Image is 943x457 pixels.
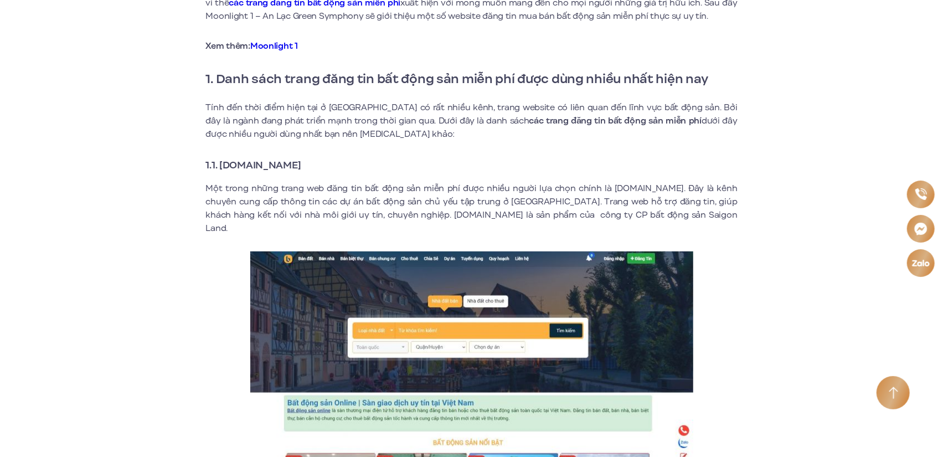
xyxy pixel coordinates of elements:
p: Tính đến thời điểm hiện tại ở [GEOGRAPHIC_DATA] có rất nhiều kênh, trang website có liên quan đến... [206,101,738,141]
strong: 1.1. [DOMAIN_NAME] [206,158,301,172]
strong: Xem thêm: [206,40,298,52]
strong: các trang đăng tin bất động sản miễn phí [529,115,702,127]
img: Zalo icon [911,259,930,267]
img: Arrow icon [889,387,898,399]
strong: 1. Danh sách trang đăng tin bất động sản miễn phí được dùng nhiều nhất hiện nay [206,69,709,88]
img: Messenger icon [914,222,928,236]
img: Phone icon [914,188,927,201]
p: Một trong những trang web đăng tin bất động sản miễn phí được nhiều người lựa chọn chính là [DOMA... [206,182,738,235]
a: Moonlight 1 [250,40,298,52]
